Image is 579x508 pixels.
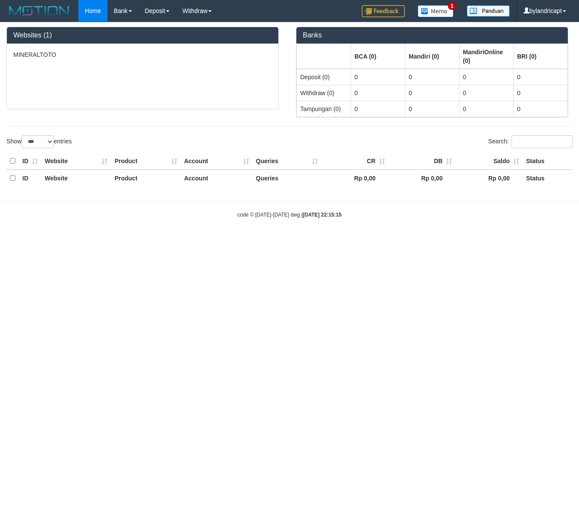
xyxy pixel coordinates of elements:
th: Group: activate to sort column ascending [514,44,568,69]
h3: Websites (1) [13,31,272,39]
th: Group: activate to sort column ascending [459,44,514,69]
th: Rp 0,00 [388,170,456,186]
th: DB [388,153,456,170]
th: Queries [253,153,321,170]
input: Search: [511,135,573,148]
th: Status [523,153,573,170]
th: Status [523,170,573,186]
th: ID [19,170,41,186]
select: Showentries [22,135,54,148]
th: Product [111,170,180,186]
img: Button%20Memo.svg [418,5,454,17]
p: MINERALTOTO [13,50,272,59]
h3: Banks [303,31,561,39]
th: Saldo [456,153,523,170]
th: Account [181,153,253,170]
th: CR [321,153,388,170]
td: 0 [351,101,405,117]
th: ID [19,153,41,170]
img: MOTION_logo.png [6,4,72,17]
th: Website [41,170,111,186]
strong: [DATE] 22:15:15 [303,212,342,218]
small: code © [DATE]-[DATE] dwg | [237,212,342,218]
th: Website [41,153,111,170]
th: Group: activate to sort column ascending [297,44,351,69]
th: Product [111,153,180,170]
td: Deposit (0) [297,69,351,85]
img: Feedback.jpg [362,5,405,17]
td: Withdraw (0) [297,85,351,101]
td: 0 [514,69,568,85]
th: Account [181,170,253,186]
th: Group: activate to sort column ascending [351,44,405,69]
td: 0 [514,101,568,117]
th: Queries [253,170,321,186]
td: 0 [405,85,459,101]
td: Tampungan (0) [297,101,351,117]
td: 0 [459,85,514,101]
td: 0 [405,69,459,85]
td: 0 [514,85,568,101]
th: Group: activate to sort column ascending [405,44,459,69]
td: 0 [459,101,514,117]
th: Rp 0,00 [456,170,523,186]
span: 1 [448,2,457,10]
label: Search: [488,135,573,148]
td: 0 [351,85,405,101]
td: 0 [405,101,459,117]
th: Rp 0,00 [321,170,388,186]
label: Show entries [6,135,72,148]
td: 0 [351,69,405,85]
td: 0 [459,69,514,85]
img: panduan.png [467,5,510,17]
